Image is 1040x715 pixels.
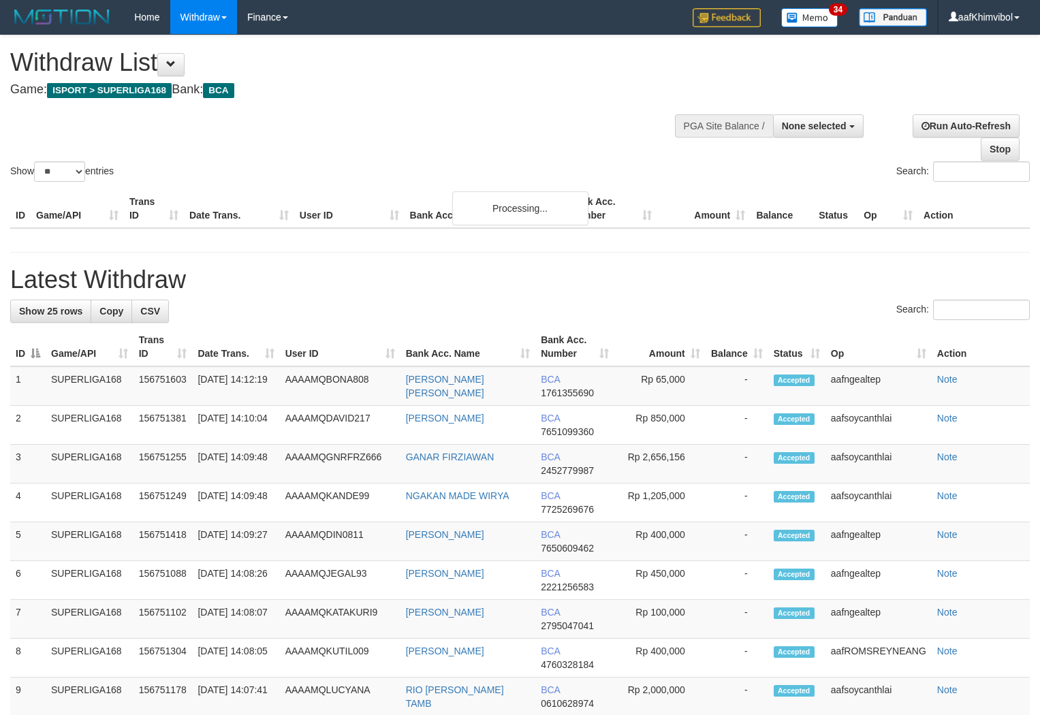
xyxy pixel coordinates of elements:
td: AAAAMQGNRFRZ666 [280,445,400,483]
td: - [706,522,768,561]
h1: Latest Withdraw [10,266,1030,293]
a: [PERSON_NAME] [406,646,484,656]
td: aafngealtep [825,366,932,406]
a: Note [937,529,958,540]
a: [PERSON_NAME] [406,529,484,540]
th: Date Trans.: activate to sort column ascending [192,328,279,366]
th: Op: activate to sort column ascending [825,328,932,366]
td: aafngealtep [825,561,932,600]
span: Accepted [774,646,815,658]
td: 156751249 [133,483,193,522]
input: Search: [933,300,1030,320]
span: BCA [541,451,560,462]
button: None selected [773,114,864,138]
a: [PERSON_NAME] [406,413,484,424]
span: CSV [140,306,160,317]
span: Accepted [774,569,815,580]
th: Bank Acc. Name [405,189,565,228]
td: [DATE] 14:12:19 [192,366,279,406]
th: Balance: activate to sort column ascending [706,328,768,366]
td: 156751304 [133,639,193,678]
td: Rp 65,000 [614,366,705,406]
th: Trans ID: activate to sort column ascending [133,328,193,366]
th: User ID: activate to sort column ascending [280,328,400,366]
a: Note [937,374,958,385]
a: Note [937,490,958,501]
td: Rp 100,000 [614,600,705,639]
td: SUPERLIGA168 [46,483,133,522]
a: Note [937,684,958,695]
td: Rp 2,656,156 [614,445,705,483]
img: Button%20Memo.svg [781,8,838,27]
span: Accepted [774,491,815,503]
a: Note [937,607,958,618]
label: Show entries [10,161,114,182]
td: 1 [10,366,46,406]
span: Accepted [774,452,815,464]
div: Processing... [452,191,588,225]
th: Op [858,189,918,228]
span: BCA [541,374,560,385]
td: [DATE] 14:08:26 [192,561,279,600]
a: [PERSON_NAME] [406,568,484,579]
td: 156751418 [133,522,193,561]
a: Stop [981,138,1020,161]
th: Bank Acc. Number [564,189,657,228]
a: RIO [PERSON_NAME] TAMB [406,684,504,709]
span: BCA [203,83,234,98]
td: AAAAMQDIN0811 [280,522,400,561]
td: 5 [10,522,46,561]
label: Search: [896,161,1030,182]
th: Status: activate to sort column ascending [768,328,825,366]
td: aafsoycanthlai [825,483,932,522]
td: [DATE] 14:09:27 [192,522,279,561]
td: 2 [10,406,46,445]
th: Bank Acc. Number: activate to sort column ascending [535,328,614,366]
td: Rp 400,000 [614,639,705,678]
th: Date Trans. [184,189,294,228]
td: SUPERLIGA168 [46,445,133,483]
td: SUPERLIGA168 [46,561,133,600]
td: Rp 1,205,000 [614,483,705,522]
span: BCA [541,607,560,618]
td: AAAAMQKANDE99 [280,483,400,522]
span: BCA [541,684,560,695]
td: - [706,406,768,445]
a: Copy [91,300,132,323]
th: Balance [751,189,813,228]
th: Amount: activate to sort column ascending [614,328,705,366]
th: User ID [294,189,405,228]
th: Action [932,328,1030,366]
a: Note [937,646,958,656]
a: CSV [131,300,169,323]
td: Rp 850,000 [614,406,705,445]
th: Action [918,189,1030,228]
a: Show 25 rows [10,300,91,323]
td: 7 [10,600,46,639]
td: AAAAMQKUTIL009 [280,639,400,678]
th: ID [10,189,31,228]
span: Copy 7651099360 to clipboard [541,426,594,437]
td: 156751603 [133,366,193,406]
img: panduan.png [859,8,927,27]
td: aafsoycanthlai [825,406,932,445]
td: AAAAMQBONA808 [280,366,400,406]
span: Show 25 rows [19,306,82,317]
th: Amount [657,189,751,228]
td: - [706,445,768,483]
a: Note [937,568,958,579]
span: BCA [541,529,560,540]
td: AAAAMQJEGAL93 [280,561,400,600]
span: None selected [782,121,847,131]
a: Run Auto-Refresh [913,114,1020,138]
td: - [706,639,768,678]
a: [PERSON_NAME] [406,607,484,618]
img: Feedback.jpg [693,8,761,27]
td: Rp 400,000 [614,522,705,561]
a: GANAR FIRZIAWAN [406,451,494,462]
td: aafROMSREYNEANG [825,639,932,678]
td: [DATE] 14:08:07 [192,600,279,639]
td: SUPERLIGA168 [46,522,133,561]
span: Copy [99,306,123,317]
span: Copy 2452779987 to clipboard [541,465,594,476]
